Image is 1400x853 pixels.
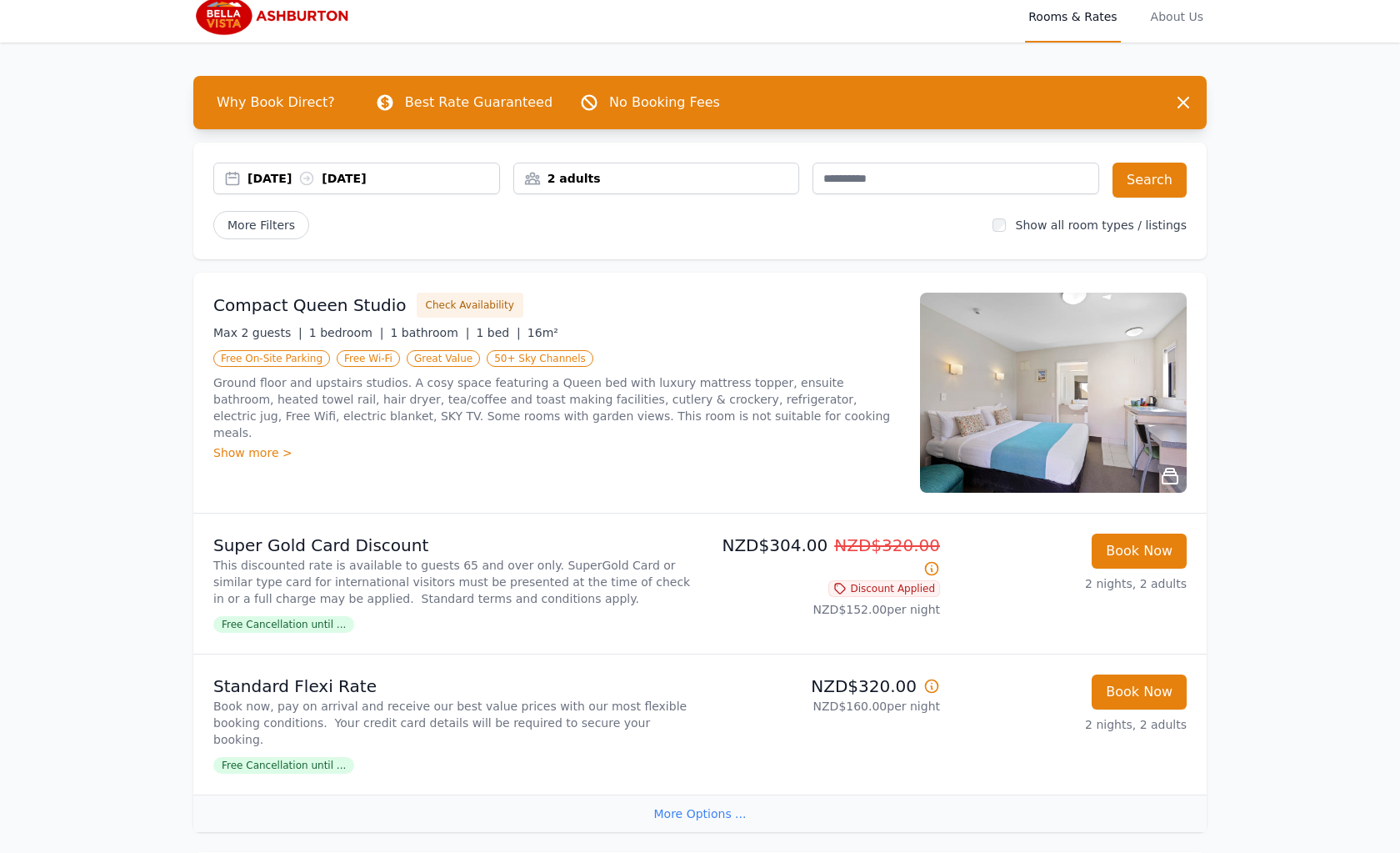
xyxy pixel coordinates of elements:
p: Book now, pay on arrival and receive our best value prices with our most flexible booking conditi... [213,698,693,748]
span: NZD$320.00 [834,535,940,555]
h3: Compact Queen Studio [213,294,407,317]
p: Best Rate Guaranteed [405,93,552,113]
p: 2 nights, 2 adults [953,575,1187,592]
div: 2 adults [514,170,799,187]
span: 1 bedroom | [309,326,384,339]
button: Search [1112,163,1187,198]
span: Free On-Site Parking [213,350,330,367]
p: NZD$304.00 [707,534,940,580]
p: Ground floor and upstairs studios. A cosy space featuring a Queen bed with luxury mattress topper... [213,374,900,441]
p: Super Gold Card Discount [213,534,693,557]
span: Free Wi-Fi [337,350,400,367]
span: 16m² [527,326,558,339]
span: 50+ Sky Channels [487,350,593,367]
p: NZD$152.00 per night [707,601,940,618]
span: More Filters [213,211,309,239]
span: Why Book Direct? [203,86,348,119]
div: [DATE] [DATE] [247,170,499,187]
span: Max 2 guests | [213,326,302,339]
div: Show more > [213,444,900,461]
span: Discount Applied [828,580,940,597]
button: Book Now [1092,675,1187,710]
span: Free Cancellation until ... [213,616,354,633]
p: This discounted rate is available to guests 65 and over only. SuperGold Card or similar type card... [213,557,693,607]
p: 2 nights, 2 adults [953,716,1187,733]
span: 1 bed | [476,326,520,339]
div: More Options ... [193,795,1207,832]
button: Book Now [1092,534,1187,569]
span: 1 bathroom | [390,326,469,339]
label: Show all room types / listings [1016,218,1187,232]
span: Free Cancellation until ... [213,757,354,774]
span: Great Value [407,350,480,367]
p: NZD$320.00 [707,675,940,698]
p: No Booking Fees [609,93,720,113]
p: Standard Flexi Rate [213,675,693,698]
button: Check Availability [417,293,523,318]
p: NZD$160.00 per night [707,698,940,715]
